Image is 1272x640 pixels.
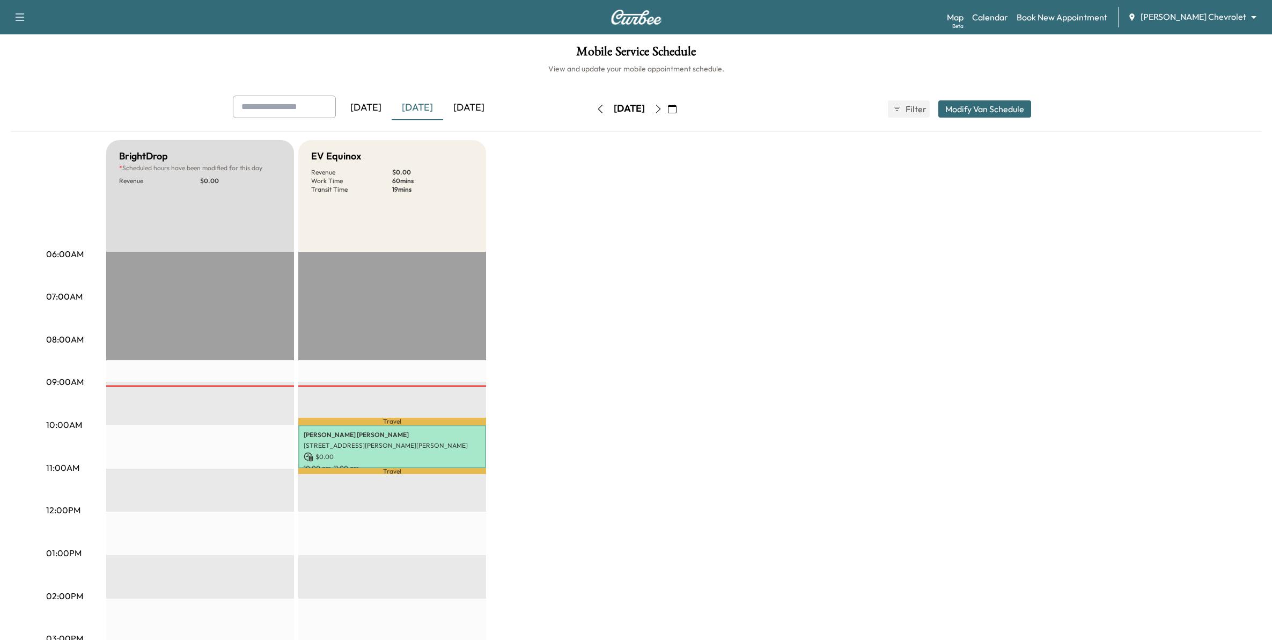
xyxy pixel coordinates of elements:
div: [DATE] [340,96,392,120]
h5: EV Equinox [311,149,361,164]
p: $ 0.00 [304,452,481,462]
p: Revenue [119,177,200,185]
p: Travel [298,418,486,425]
p: 12:00PM [46,504,80,517]
p: [STREET_ADDRESS][PERSON_NAME][PERSON_NAME] [304,441,481,450]
p: 01:00PM [46,547,82,559]
img: Curbee Logo [611,10,662,25]
p: Work Time [311,177,392,185]
p: 19 mins [392,185,473,194]
p: 09:00AM [46,375,84,388]
div: [DATE] [443,96,495,120]
p: $ 0.00 [392,168,473,177]
p: Revenue [311,168,392,177]
a: MapBeta [947,11,964,24]
p: Travel [298,468,486,474]
p: Transit Time [311,185,392,194]
a: Book New Appointment [1017,11,1107,24]
h6: View and update your mobile appointment schedule. [11,63,1261,74]
span: [PERSON_NAME] Chevrolet [1141,11,1246,23]
p: 06:00AM [46,248,84,260]
h5: BrightDrop [119,149,168,164]
div: [DATE] [392,96,443,120]
h1: Mobile Service Schedule [11,45,1261,63]
div: [DATE] [614,102,645,115]
p: [PERSON_NAME] [PERSON_NAME] [304,431,481,439]
p: 11:00AM [46,461,79,474]
span: Filter [906,103,925,115]
button: Filter [888,100,930,118]
p: 60 mins [392,177,473,185]
a: Calendar [972,11,1008,24]
p: $ 0.00 [200,177,281,185]
p: 02:00PM [46,590,83,602]
p: 07:00AM [46,290,83,303]
p: Scheduled hours have been modified for this day [119,164,281,172]
div: Beta [952,22,964,30]
p: 08:00AM [46,333,84,346]
button: Modify Van Schedule [938,100,1031,118]
p: 10:00AM [46,418,82,431]
p: 10:00 am - 11:00 am [304,464,481,472]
